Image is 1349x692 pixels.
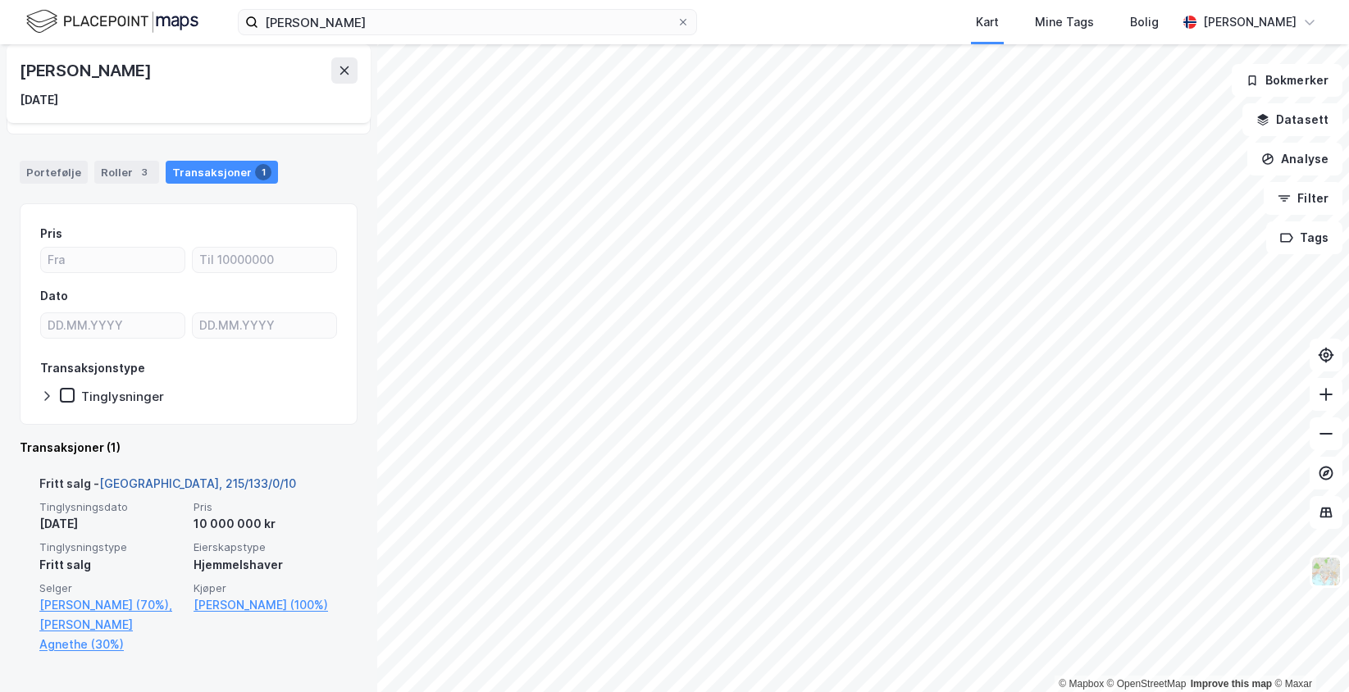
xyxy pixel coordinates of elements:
[1130,12,1159,32] div: Bolig
[39,581,184,595] span: Selger
[20,57,154,84] div: [PERSON_NAME]
[194,595,338,615] a: [PERSON_NAME] (100%)
[194,581,338,595] span: Kjøper
[1310,556,1342,587] img: Z
[1247,143,1342,175] button: Analyse
[193,313,336,338] input: DD.MM.YYYY
[41,248,185,272] input: Fra
[81,389,164,404] div: Tinglysninger
[194,514,338,534] div: 10 000 000 kr
[1191,678,1272,690] a: Improve this map
[39,595,184,615] a: [PERSON_NAME] (70%),
[40,286,68,306] div: Dato
[41,313,185,338] input: DD.MM.YYYY
[1035,12,1094,32] div: Mine Tags
[39,474,296,500] div: Fritt salg -
[39,555,184,575] div: Fritt salg
[1242,103,1342,136] button: Datasett
[40,224,62,244] div: Pris
[136,164,153,180] div: 3
[40,358,145,378] div: Transaksjonstype
[39,500,184,514] span: Tinglysningsdato
[1059,678,1104,690] a: Mapbox
[20,438,358,458] div: Transaksjoner (1)
[99,476,296,490] a: [GEOGRAPHIC_DATA], 215/133/0/10
[194,500,338,514] span: Pris
[1232,64,1342,97] button: Bokmerker
[194,540,338,554] span: Eierskapstype
[193,248,336,272] input: Til 10000000
[39,615,184,654] a: [PERSON_NAME] Agnethe (30%)
[166,161,278,184] div: Transaksjoner
[94,161,159,184] div: Roller
[1267,613,1349,692] iframe: Chat Widget
[39,514,184,534] div: [DATE]
[20,161,88,184] div: Portefølje
[39,540,184,554] span: Tinglysningstype
[255,164,271,180] div: 1
[976,12,999,32] div: Kart
[26,7,198,36] img: logo.f888ab2527a4732fd821a326f86c7f29.svg
[1107,678,1187,690] a: OpenStreetMap
[194,555,338,575] div: Hjemmelshaver
[1203,12,1297,32] div: [PERSON_NAME]
[20,90,58,110] div: [DATE]
[1266,221,1342,254] button: Tags
[1264,182,1342,215] button: Filter
[258,10,677,34] input: Søk på adresse, matrikkel, gårdeiere, leietakere eller personer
